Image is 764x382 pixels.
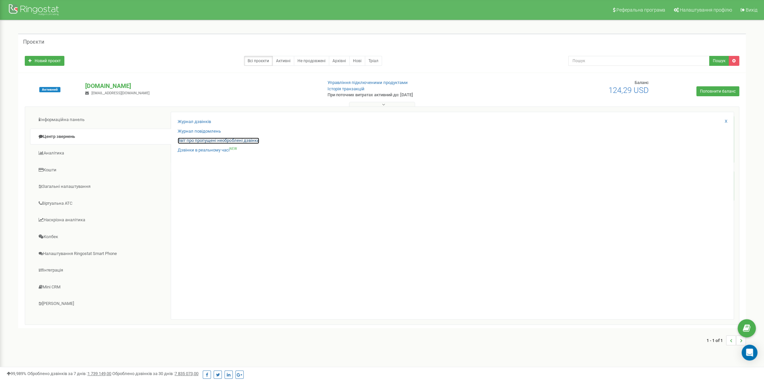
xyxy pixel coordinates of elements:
a: Інформаційна панель [30,112,171,128]
span: 124,29 USD [608,86,649,95]
span: Активний [39,87,60,92]
a: X [725,118,727,125]
a: Всі проєкти [244,56,273,66]
u: 7 835 073,00 [175,371,198,376]
a: Mini CRM [30,279,171,295]
a: [PERSON_NAME] [30,296,171,312]
a: Центр звернень [30,129,171,145]
span: 1 - 1 of 1 [707,335,726,345]
a: Тріал [365,56,382,66]
p: [DOMAIN_NAME] [85,82,317,90]
span: Баланс [635,80,649,85]
sup: NEW [229,147,237,150]
a: Аналiтика [30,145,171,161]
a: Новий проєкт [25,56,64,66]
a: Інтеграція [30,262,171,278]
p: При поточних витратах активний до: [DATE] [328,92,499,98]
h5: Проєкти [23,39,44,45]
a: Наскрізна аналітика [30,212,171,228]
a: Управління підключеними продуктами [328,80,408,85]
button: Пошук [709,56,729,66]
div: Open Intercom Messenger [742,345,757,361]
nav: ... [707,329,746,352]
span: Оброблено дзвінків за 7 днів : [27,371,111,376]
u: 1 739 149,00 [87,371,111,376]
a: Звіт про пропущені необроблені дзвінки [178,138,259,144]
a: Активні [272,56,294,66]
a: Архівні [329,56,350,66]
a: Налаштування Ringostat Smart Phone [30,246,171,262]
a: Дзвінки в реальному часіNEW [178,147,237,153]
span: 99,989% [7,371,26,376]
a: Не продовжені [294,56,329,66]
a: Поповнити баланс [696,86,739,96]
a: Нові [349,56,365,66]
span: Реферальна програма [616,7,665,13]
a: Журнал дзвінків [178,119,211,125]
input: Пошук [568,56,710,66]
a: Історія транзакцій [328,86,365,91]
a: Загальні налаштування [30,179,171,195]
span: Налаштування профілю [680,7,732,13]
span: Оброблено дзвінків за 30 днів : [112,371,198,376]
span: Вихід [746,7,757,13]
span: [EMAIL_ADDRESS][DOMAIN_NAME] [91,91,150,95]
a: Віртуальна АТС [30,195,171,212]
a: Кошти [30,162,171,178]
a: Колбек [30,229,171,245]
a: Журнал повідомлень [178,128,221,135]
